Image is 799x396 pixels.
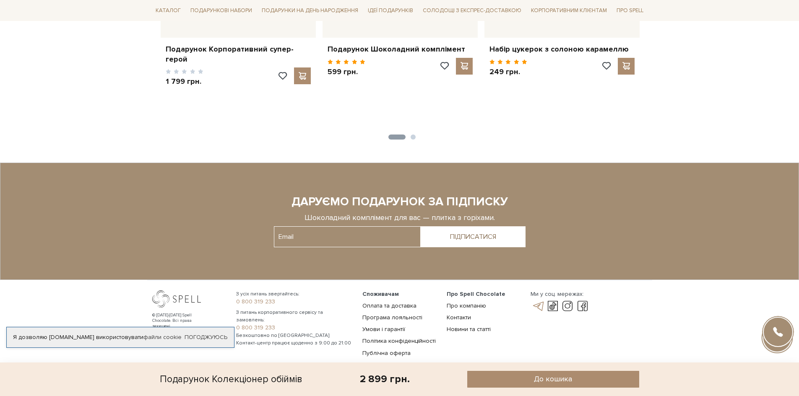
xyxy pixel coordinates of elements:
button: 1 of 2 [388,135,406,140]
a: Умови і гарантії [362,326,405,333]
span: Контакт-центр працює щоденно з 9:00 до 21:00 [236,339,352,347]
span: З усіх питань звертайтесь: [236,290,352,298]
span: З питань корпоративного сервісу та замовлень: [236,309,352,324]
p: 599 грн. [328,67,366,77]
span: Споживачам [362,290,399,298]
a: Подарунок Корпоративний супер-герой [166,44,311,64]
a: Солодощі з експрес-доставкою [419,3,525,18]
a: Оплата та доставка [362,302,416,309]
div: Я дозволяю [DOMAIN_NAME] використовувати [7,334,234,341]
span: Подарункові набори [187,4,255,17]
div: Ми у соц. мережах: [531,290,589,298]
span: До кошика [534,374,572,384]
a: Корпоративним клієнтам [528,3,610,18]
a: Політика конфіденційності [362,337,436,344]
span: Подарунки на День народження [258,4,362,17]
a: 0 800 319 233 [236,324,352,331]
a: telegram [531,301,545,311]
a: Публічна оферта [362,349,411,357]
div: © [DATE]-[DATE] Spell Chocolate. Всі права захищені [152,313,209,329]
span: Ідеї подарунків [364,4,416,17]
a: Погоджуюсь [185,334,227,341]
a: Про компанію [447,302,486,309]
a: facebook [575,301,590,311]
span: Каталог [152,4,184,17]
p: 1 799 грн. [166,77,204,86]
div: Подарунок Колекціонер обіймів [160,371,302,388]
a: Подарунок Шоколадний комплімент [328,44,473,54]
a: Новини та статті [447,326,491,333]
a: 0 800 319 233 [236,298,352,305]
span: Про Spell Chocolate [447,290,505,298]
span: Про Spell [613,4,647,17]
a: файли cookie [143,334,182,341]
span: Безкоштовно по [GEOGRAPHIC_DATA] [236,332,352,339]
a: tik-tok [546,301,560,311]
div: 2 899 грн. [360,373,410,386]
button: До кошика [467,371,639,388]
a: instagram [560,301,575,311]
p: 249 грн. [489,67,528,77]
a: Набір цукерок з солоною карамеллю [489,44,635,54]
a: Програма лояльності [362,314,422,321]
a: Контакти [447,314,471,321]
button: 2 of 2 [411,135,416,140]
